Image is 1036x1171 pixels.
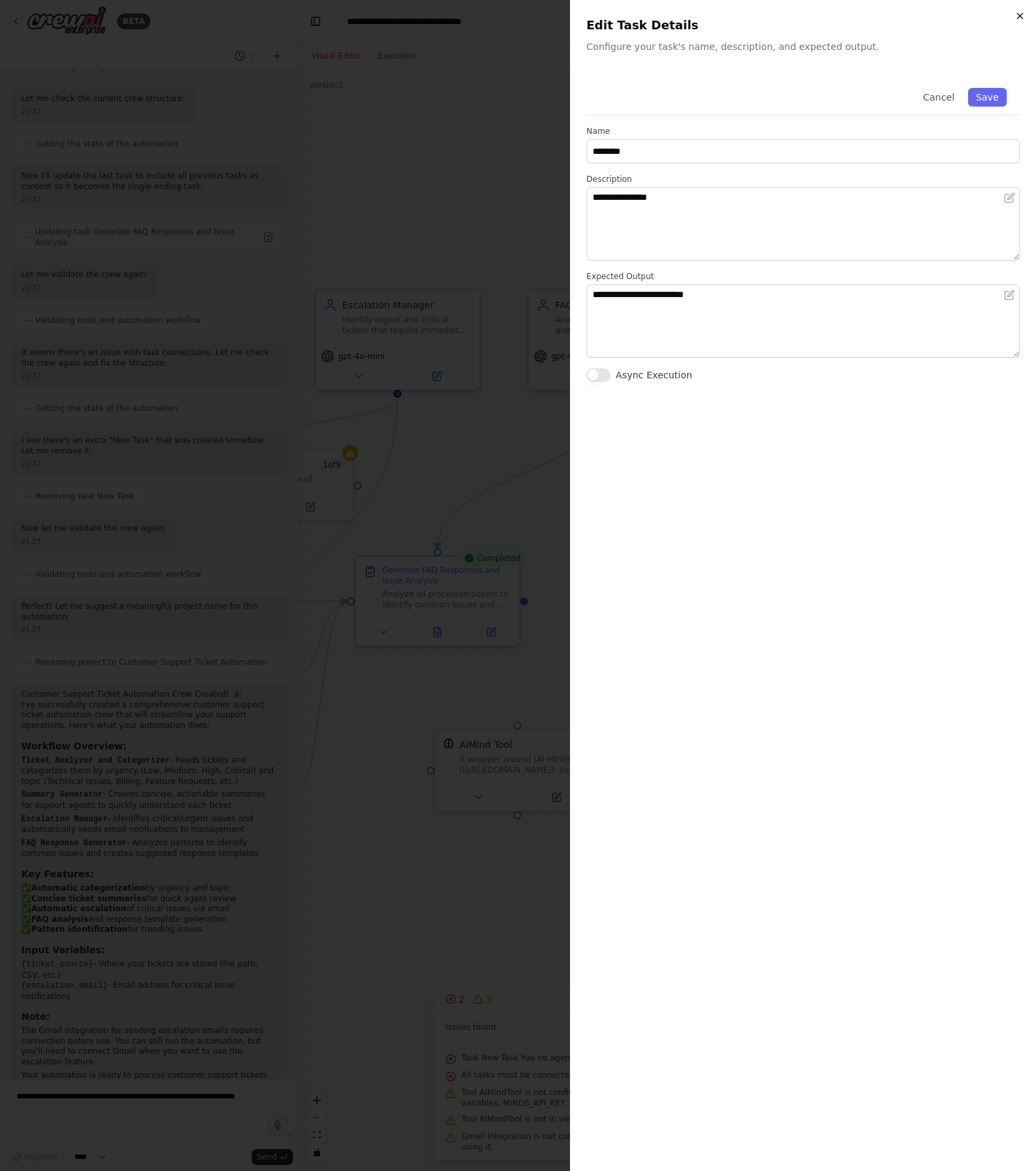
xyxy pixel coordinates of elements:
button: Save [968,88,1007,107]
button: Open in editor [1001,287,1017,303]
label: Expected Output [587,271,1020,282]
label: Description [587,174,1020,185]
p: Configure your task's name, description, and expected output. [587,40,1020,53]
label: Async Execution [616,368,692,382]
button: Open in editor [1001,190,1017,206]
h2: Edit Task Details [587,16,1020,35]
label: Name [587,126,1020,137]
button: Cancel [915,88,962,107]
